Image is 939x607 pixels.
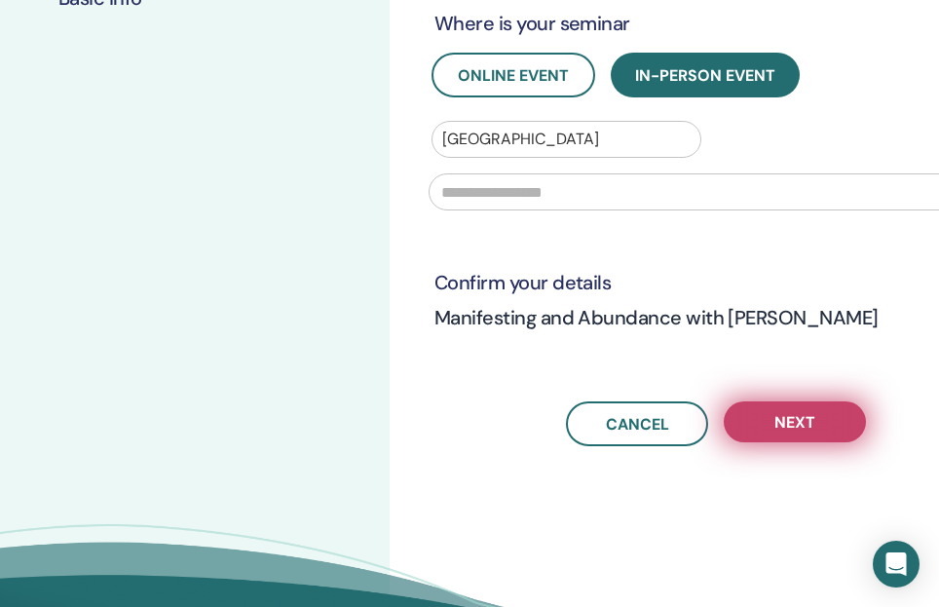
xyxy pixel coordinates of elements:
button: In-Person Event [611,53,800,97]
span: Cancel [606,414,669,435]
span: Next [774,412,815,433]
span: Online Event [458,65,569,86]
a: Cancel [566,401,708,446]
button: Next [724,401,866,442]
div: Open Intercom Messenger [873,541,920,588]
button: Online Event [432,53,595,97]
span: In-Person Event [635,65,775,86]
